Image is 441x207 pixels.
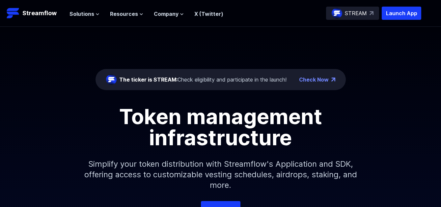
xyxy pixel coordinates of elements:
img: streamflow-logo-circle.png [106,74,117,85]
img: top-right-arrow.svg [370,11,373,15]
a: Check Now [299,76,329,84]
span: Solutions [69,10,94,18]
button: Solutions [69,10,99,18]
span: Resources [110,10,138,18]
button: Company [154,10,184,18]
p: Simplify your token distribution with Streamflow's Application and SDK, offering access to custom... [79,148,362,201]
button: Launch App [382,7,421,20]
p: STREAM [345,9,367,17]
button: Resources [110,10,143,18]
a: Streamflow [7,7,63,20]
img: streamflow-logo-circle.png [332,8,342,18]
p: Streamflow [22,9,57,18]
h1: Token management infrastructure [72,106,369,148]
span: The ticker is STREAM: [119,76,178,83]
a: STREAM [326,7,379,20]
span: Company [154,10,179,18]
img: Streamflow Logo [7,7,20,20]
div: Check eligibility and participate in the launch! [119,76,287,84]
a: X (Twitter) [194,11,223,17]
img: top-right-arrow.png [331,78,335,82]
